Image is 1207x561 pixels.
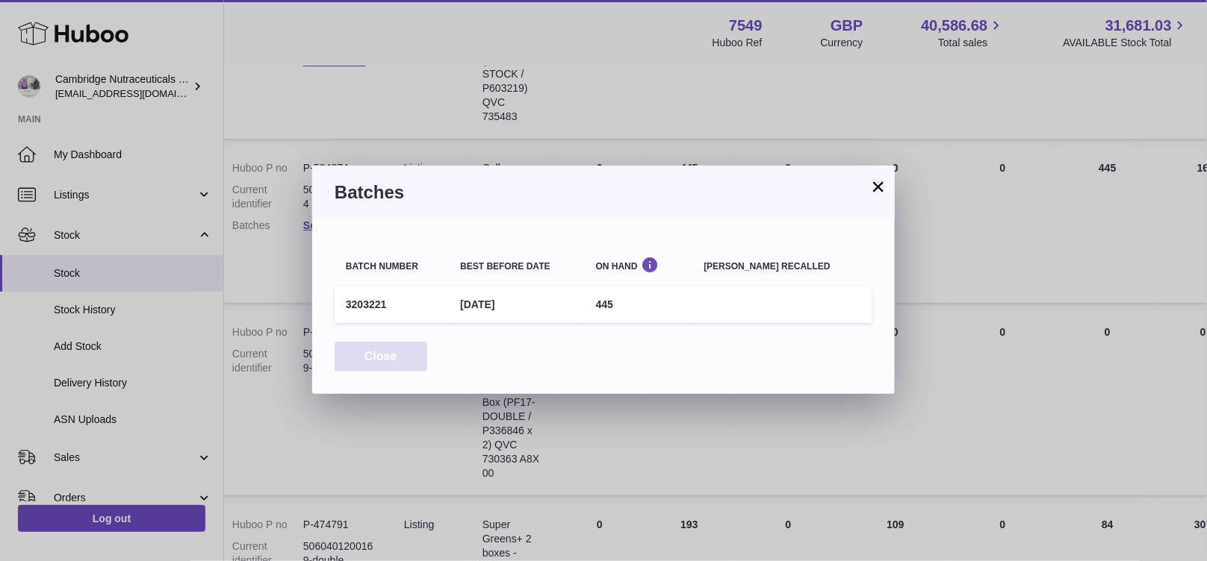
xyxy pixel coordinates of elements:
button: Close [335,342,427,372]
div: [PERSON_NAME] recalled [704,262,861,272]
div: Batch number [346,262,438,272]
td: [DATE] [449,286,584,323]
button: × [869,178,887,195]
div: On Hand [596,257,682,271]
h3: Batches [335,181,872,204]
td: 3203221 [335,286,449,323]
td: 445 [585,286,693,323]
div: Best before date [460,262,573,272]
